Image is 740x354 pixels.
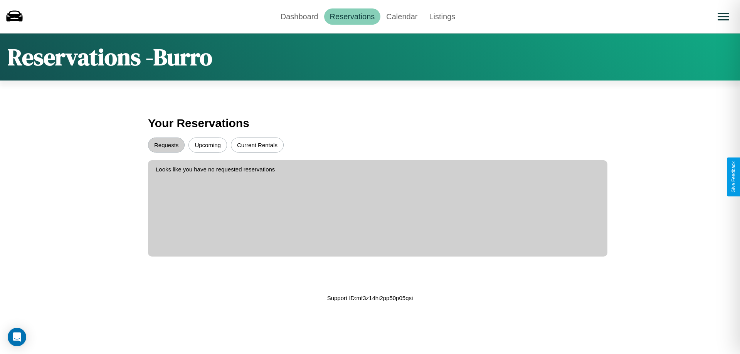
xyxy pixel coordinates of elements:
[327,293,413,303] p: Support ID: mf3z14hi2pp50p05qsi
[423,8,461,25] a: Listings
[324,8,381,25] a: Reservations
[148,138,185,153] button: Requests
[156,164,600,174] p: Looks like you have no requested reservations
[8,41,212,73] h1: Reservations - Burro
[380,8,423,25] a: Calendar
[148,113,592,134] h3: Your Reservations
[731,161,736,193] div: Give Feedback
[275,8,324,25] a: Dashboard
[188,138,227,153] button: Upcoming
[713,6,734,27] button: Open menu
[8,328,26,346] div: Open Intercom Messenger
[231,138,284,153] button: Current Rentals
